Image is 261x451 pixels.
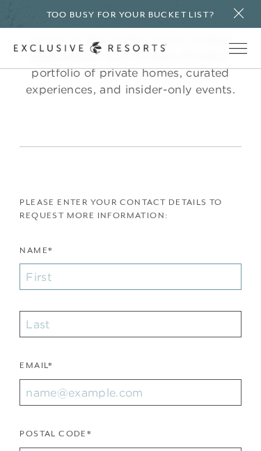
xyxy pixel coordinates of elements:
button: Open navigation [229,43,247,53]
h6: Too busy for your bucket list? [47,8,215,22]
label: Email* [19,359,52,379]
input: First [19,263,241,290]
label: Postal Code* [19,427,91,448]
input: Last [19,311,241,337]
p: Please enter your contact details to request more information: [19,196,241,222]
iframe: Qualified Messenger [247,437,261,451]
input: name@example.com [19,379,241,406]
label: Name* [19,244,52,264]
